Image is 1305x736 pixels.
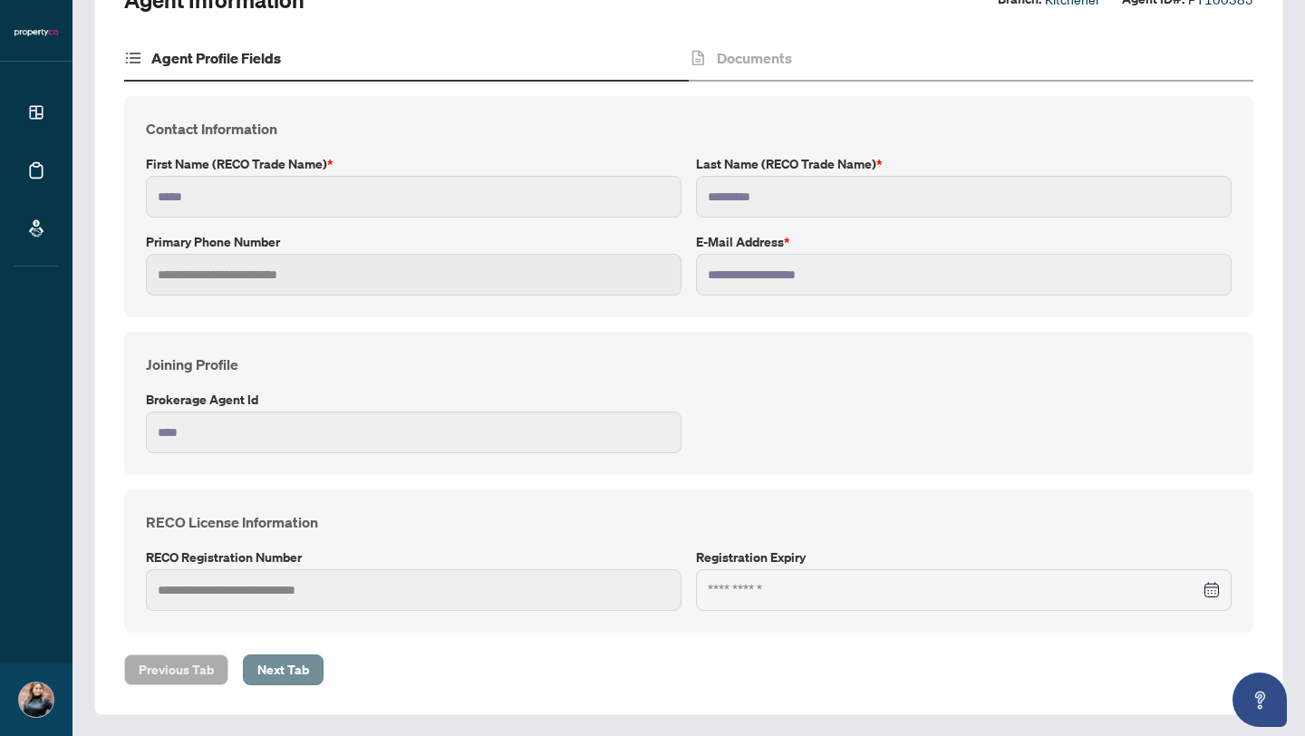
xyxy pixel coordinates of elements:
[146,154,681,174] label: First Name (RECO Trade Name)
[1232,673,1287,727] button: Open asap
[243,654,324,685] button: Next Tab
[717,47,792,69] h4: Documents
[146,353,1232,375] h4: Joining Profile
[146,547,681,567] label: RECO Registration Number
[146,390,681,410] label: Brokerage Agent Id
[696,232,1232,252] label: E-mail Address
[696,154,1232,174] label: Last Name (RECO Trade Name)
[696,547,1232,567] label: Registration Expiry
[146,118,1232,140] h4: Contact Information
[257,655,309,684] span: Next Tab
[19,683,53,717] img: Profile Icon
[14,27,58,38] img: logo
[151,47,281,69] h4: Agent Profile Fields
[146,511,1232,533] h4: RECO License Information
[124,654,228,685] button: Previous Tab
[146,232,681,252] label: Primary Phone Number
